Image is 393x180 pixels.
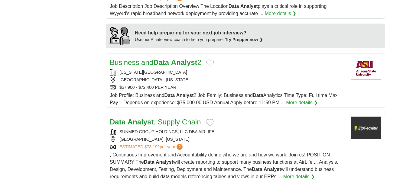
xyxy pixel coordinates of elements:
[128,118,154,126] strong: Analyst
[164,93,175,98] strong: Data
[286,99,318,106] a: More details ❯
[177,144,183,150] span: ?
[110,118,125,126] strong: Data
[110,118,201,126] a: Data Analyst, Supply Chain
[110,4,326,16] span: Job Description Job Description Overview The Location plays a critical role in supporting Wyyerd’...
[240,4,258,9] strong: Analyst
[225,37,263,42] a: Try Prepper now ❯
[110,58,201,66] a: Business andData Analyst2
[110,152,338,179] span: , Continuous Improvement and Accountability define who we are and how we work. Join us! POSITION ...
[110,93,338,105] span: Job Profile: Business and 2 Job Family: Business and Analytics Time Type: Full time Max Pay – Dep...
[119,144,184,150] a: ESTIMATED:$78,192per year?
[171,58,197,66] strong: Analyst
[135,37,263,43] div: Use our AI interview coach to help you prepare.
[252,167,262,172] strong: Data
[229,4,239,9] strong: Data
[265,10,297,17] a: More details ❯
[110,136,346,143] div: [GEOGRAPHIC_DATA], [US_STATE]
[145,144,160,149] span: $78,192
[351,57,381,80] img: Arizona State University logo
[110,84,346,91] div: $57,900 - $72,400 PER YEAR
[110,129,346,135] div: SUNMED GROUP HOLDINGS, LLC DBA AIRLIFE
[206,59,214,67] button: Add to favorite jobs
[351,117,381,139] img: Company logo
[135,29,263,37] div: Need help preparing for your next job interview?
[176,93,194,98] strong: Analyst
[153,58,169,66] strong: Data
[144,159,154,165] strong: Data
[264,167,281,172] strong: Analyst
[156,159,173,165] strong: Analyst
[206,119,214,126] button: Add to favorite jobs
[119,70,187,75] a: [US_STATE][GEOGRAPHIC_DATA]
[110,77,346,83] div: [GEOGRAPHIC_DATA], [US_STATE]
[253,93,263,98] strong: Data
